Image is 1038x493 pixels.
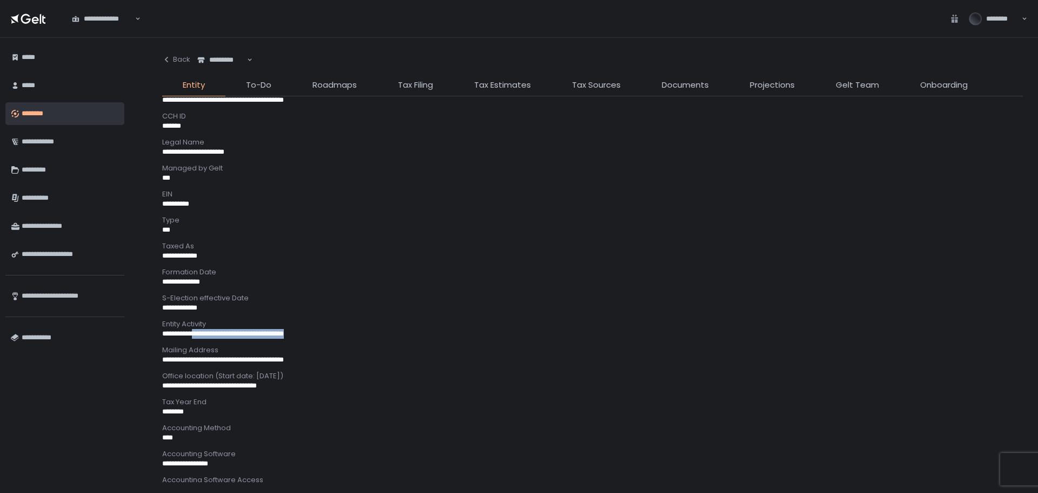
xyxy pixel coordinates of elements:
div: Search for option [65,8,141,30]
div: Search for option [190,49,252,71]
span: Projections [750,79,795,91]
div: Taxed As [162,241,1023,251]
div: Entity Activity [162,319,1023,329]
button: Back [162,49,190,70]
div: Formation Date [162,267,1023,277]
div: S-Election effective Date [162,293,1023,303]
div: Managed by Gelt [162,163,1023,173]
div: CCH ID [162,111,1023,121]
span: To-Do [246,79,271,91]
div: Office location (Start date: [DATE]) [162,371,1023,381]
div: EIN [162,189,1023,199]
span: Tax Filing [398,79,433,91]
span: Gelt Team [836,79,879,91]
span: Entity [183,79,205,91]
div: Type [162,215,1023,225]
div: Mailing Address [162,345,1023,355]
span: Onboarding [920,79,968,91]
span: Tax Sources [572,79,621,91]
span: Roadmaps [312,79,357,91]
div: Legal Name [162,137,1023,147]
span: Documents [662,79,709,91]
span: Tax Estimates [474,79,531,91]
div: Accounting Software [162,449,1023,459]
div: Accounting Method [162,423,1023,433]
div: Accounting Software Access [162,475,1023,485]
div: Back [162,55,190,64]
div: Tax Year End [162,397,1023,407]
